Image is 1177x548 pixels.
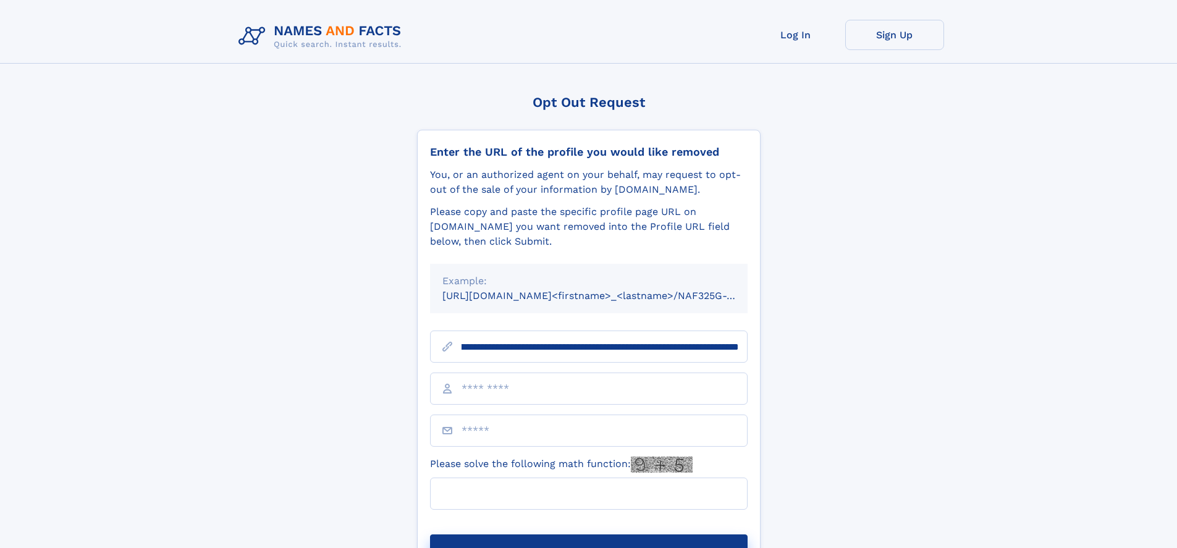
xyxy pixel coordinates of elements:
[430,145,748,159] div: Enter the URL of the profile you would like removed
[417,95,761,110] div: Opt Out Request
[430,204,748,249] div: Please copy and paste the specific profile page URL on [DOMAIN_NAME] you want removed into the Pr...
[234,20,411,53] img: Logo Names and Facts
[430,167,748,197] div: You, or an authorized agent on your behalf, may request to opt-out of the sale of your informatio...
[845,20,944,50] a: Sign Up
[746,20,845,50] a: Log In
[442,274,735,289] div: Example:
[442,290,771,301] small: [URL][DOMAIN_NAME]<firstname>_<lastname>/NAF325G-xxxxxxxx
[430,457,693,473] label: Please solve the following math function:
